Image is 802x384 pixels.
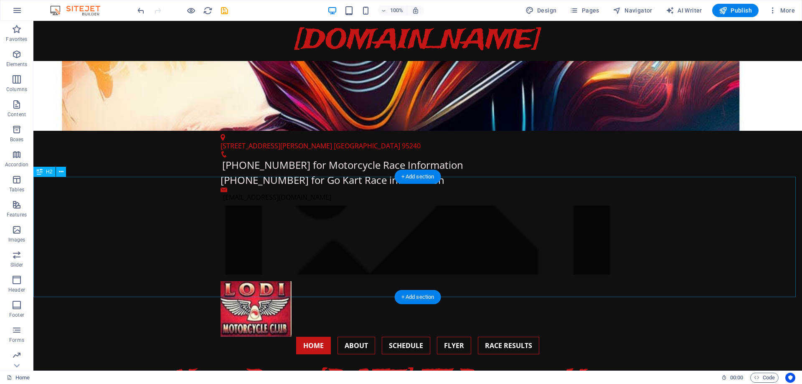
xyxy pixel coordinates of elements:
span: Publish [719,6,752,15]
button: save [219,5,229,15]
p: Images [8,237,25,243]
p: Forms [9,337,24,343]
i: Reload page [203,6,213,15]
p: Columns [6,86,27,93]
button: Pages [566,4,602,17]
button: Usercentrics [785,373,795,383]
span: [STREET_ADDRESS][PERSON_NAME] [187,120,299,130]
p: Slider [10,262,23,268]
i: On resize automatically adjust zoom level to fit chosen device. [412,7,419,14]
i: Undo: Edit headline (Ctrl+Z) [136,6,146,15]
span: Navigator [613,6,652,15]
div: + Add section [395,290,441,304]
p: Tables [9,186,24,193]
span: AI Writer [666,6,702,15]
div: + Add section [395,170,441,184]
p: , [187,120,575,130]
h6: 100% [390,5,404,15]
span: H2 [46,169,52,174]
img: Editor Logo [48,5,111,15]
p: Accordion [5,161,28,168]
button: Design [522,4,560,17]
span: 00 00 [730,373,743,383]
button: 100% [378,5,407,15]
p: Header [8,287,25,293]
a: Click to cancel selection. Double-click to open Pages [7,373,30,383]
span: Code [754,373,775,383]
button: AI Writer [662,4,706,17]
button: undo [136,5,146,15]
span: Pages [570,6,599,15]
p: Features [7,211,27,218]
i: Save (Ctrl+S) [220,6,229,15]
p: Favorites [6,36,27,43]
span: Design [525,6,557,15]
button: Code [750,373,779,383]
h6: Session time [721,373,744,383]
p: Footer [9,312,24,318]
button: More [765,4,798,17]
p: Content [8,111,26,118]
button: Publish [712,4,759,17]
span: More [769,6,795,15]
span: [GEOGRAPHIC_DATA] [300,120,367,130]
span: 95240 [368,120,387,130]
button: Navigator [609,4,656,17]
button: reload [203,5,213,15]
button: Click here to leave preview mode and continue editing [186,5,196,15]
p: Boxes [10,136,24,143]
span: : [736,374,737,381]
p: Elements [6,61,28,68]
